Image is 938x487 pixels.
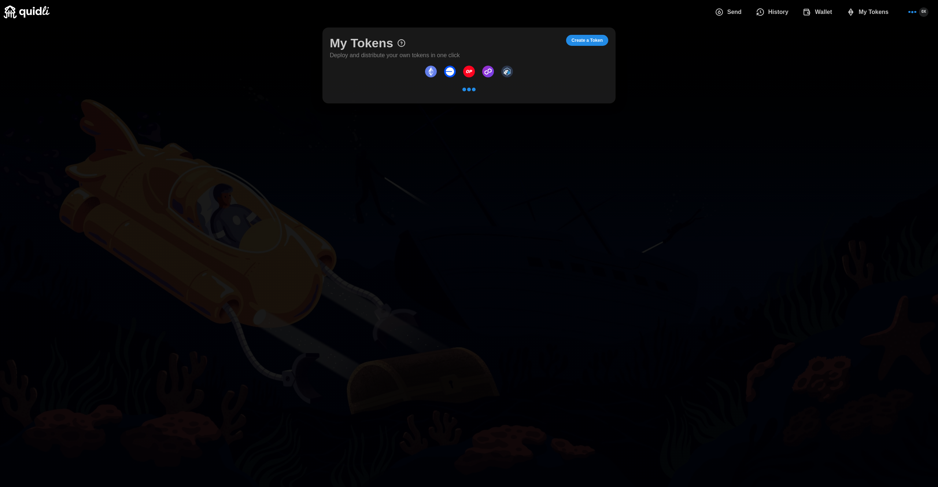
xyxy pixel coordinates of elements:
button: Wallet [797,4,841,20]
img: Ethereum [425,66,437,77]
button: Send [709,4,750,20]
h1: My Tokens [330,35,393,51]
button: Base [442,64,458,79]
span: History [768,5,789,19]
span: 0X [919,7,928,17]
span: Create a Token [572,35,603,45]
img: Optimism [463,66,475,77]
button: Ethereum [423,64,439,79]
img: Arbitrum [501,66,513,77]
span: My Tokens [859,5,889,19]
span: Send [727,5,742,19]
img: Base [444,66,456,77]
button: 0X [902,1,934,23]
img: Quidli [4,6,49,18]
button: My Tokens [841,4,897,20]
img: Polygon [482,66,494,77]
span: Wallet [815,5,832,19]
button: Arbitrum [499,64,515,79]
p: Deploy and distribute your own tokens in one click [330,51,460,60]
button: Polygon [480,64,496,79]
button: Optimism [461,64,477,79]
button: History [750,4,797,20]
button: Create a Token [566,35,608,46]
